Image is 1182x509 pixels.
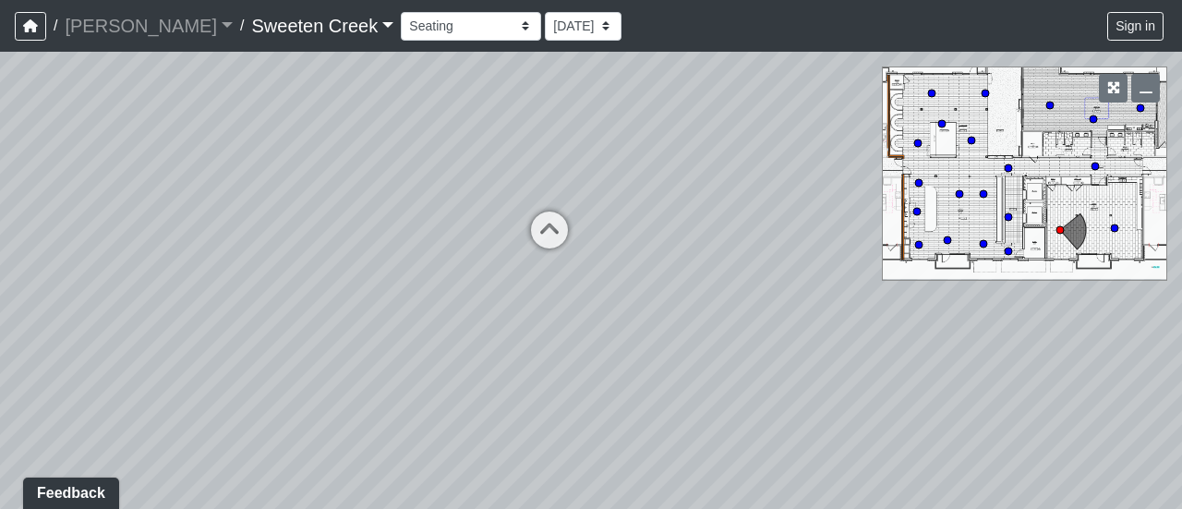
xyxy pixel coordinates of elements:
a: [PERSON_NAME] [65,7,233,44]
iframe: Ybug feedback widget [14,472,123,509]
span: / [46,7,65,44]
span: / [233,7,251,44]
a: Sweeten Creek [251,7,393,44]
button: Sign in [1107,12,1164,41]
